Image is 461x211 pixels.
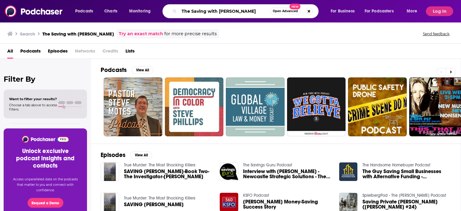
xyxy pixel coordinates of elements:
[403,6,425,16] button: open menu
[125,6,159,16] button: open menu
[168,4,324,18] div: Search podcasts, credits, & more...
[365,7,394,15] span: For Podcasters
[220,162,238,181] img: Interview with Steven Marks - Newcastle Strategic Solutions - The Savings Guru Podcast
[164,30,217,37] span: for more precise results
[9,97,57,101] span: Want to filter your results?
[243,199,332,209] span: [PERSON_NAME] Money-Saving Success Story
[5,5,63,17] img: Podchaser - Follow, Share and Rate Podcasts
[48,46,68,59] a: Episodes
[11,148,80,169] h3: Unlock exclusive podcast insights and contacts
[100,6,121,16] a: Charts
[20,46,41,59] a: Podcasts
[7,46,13,59] a: All
[124,196,195,201] a: True Murder: The Most Shocking Killers
[124,169,213,179] span: SAVING [PERSON_NAME]-Book Two-The Investigator-[PERSON_NAME]
[362,199,451,209] span: Saving Private [PERSON_NAME] ([PERSON_NAME] #24)
[119,30,163,37] a: Try an exact match
[426,6,453,16] button: Log In
[243,169,332,179] a: Interview with Steven Marks - Newcastle Strategic Solutions - The Savings Guru Podcast
[339,162,358,181] img: The Guy Saving Small Businesses with Alternative Funding - Steve Henriquez // Handsome Podcast 235
[20,31,35,37] h3: Search
[101,66,127,74] h2: Podcasts
[22,136,69,143] img: Podchaser - Follow, Share and Rate Podcasts
[102,46,118,59] span: Credits
[101,66,153,74] a: PodcastsView All
[129,7,151,15] span: Monitoring
[179,6,270,16] input: Search podcasts, credits, & more...
[11,177,80,193] p: Access unparalleled data on the podcasts that matter to you and connect with confidence.
[28,198,63,208] button: Request a Demo
[42,31,114,37] h3: The Saving with [PERSON_NAME]
[125,46,135,59] a: Lists
[243,193,269,198] a: KSFO Podcast
[75,7,93,15] span: Podcasts
[101,162,119,181] img: SAVING ANNIE-Book Two-The Investigator-Steve Jackson
[407,7,417,15] span: More
[362,199,451,209] a: Saving Private Ryan (Steven Spielberg #24)
[273,10,298,13] span: Open Advanced
[104,7,117,15] span: Charts
[124,162,195,168] a: True Murder: The Most Shocking Killers
[101,151,152,159] a: EpisodesView All
[331,7,355,15] span: For Business
[362,193,446,198] a: SpielbergPod - The Steven Spielberg Podcast
[361,6,403,16] button: open menu
[124,202,184,207] span: SAVING [PERSON_NAME]
[124,202,184,207] a: SAVING ANNIE-Steve Jackson
[75,46,95,59] span: Networks
[270,8,301,15] button: Open AdvancedNew
[101,151,125,159] h2: Episodes
[326,6,362,16] button: open menu
[9,103,57,111] span: Choose a tab above to access filters.
[130,151,152,159] button: View All
[243,169,332,179] span: Interview with [PERSON_NAME] - Newcastle Strategic Solutions - The Savings Guru Podcast
[362,169,451,179] span: The Guy Saving Small Businesses with Alternative Funding - [PERSON_NAME] // Handsome Podcast 235
[4,75,87,83] h2: Filter By
[243,199,332,209] a: Steve Moskowitz's Money-Saving Success Story
[243,162,292,168] a: The Savings Guru Podcast
[421,31,451,36] button: Send feedback
[362,169,451,179] a: The Guy Saving Small Businesses with Alternative Funding - Steve Henriquez // Handsome Podcast 235
[132,66,153,74] button: View All
[289,4,300,9] span: New
[71,6,101,16] button: open menu
[362,162,430,168] a: The Handsome Homebuyer Podcast
[124,169,213,179] a: SAVING ANNIE-Book Two-The Investigator-Steve Jackson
